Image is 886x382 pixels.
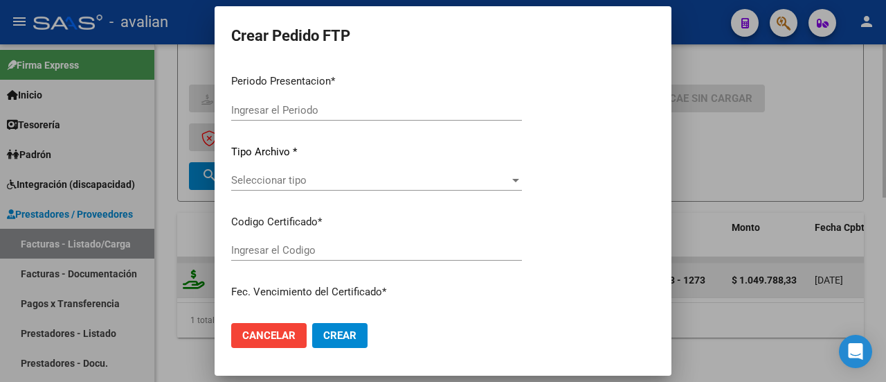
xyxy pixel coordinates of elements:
[231,73,522,89] p: Periodo Presentacion
[231,214,522,230] p: Codigo Certificado
[231,174,509,186] span: Seleccionar tipo
[231,144,522,160] p: Tipo Archivo *
[231,23,655,49] h2: Crear Pedido FTP
[323,329,356,342] span: Crear
[231,284,522,300] p: Fec. Vencimiento del Certificado
[839,335,872,368] div: Open Intercom Messenger
[231,323,307,348] button: Cancelar
[242,329,296,342] span: Cancelar
[312,323,368,348] button: Crear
